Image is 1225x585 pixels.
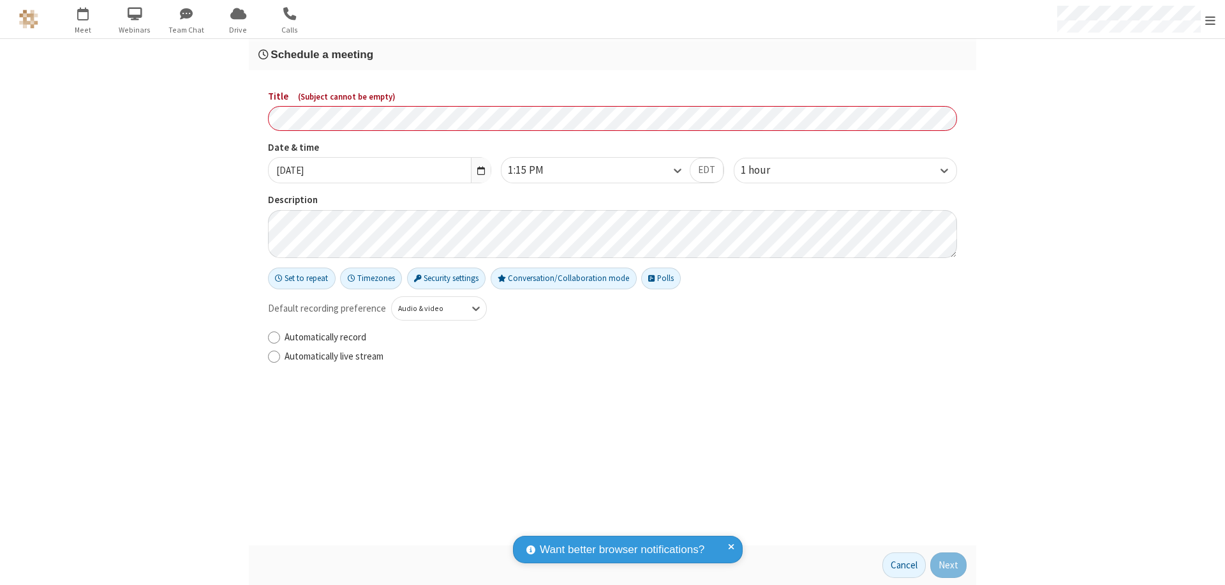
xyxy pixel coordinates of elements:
[690,158,724,183] button: EDT
[491,268,637,289] button: Conversation/Collaboration mode
[407,268,486,289] button: Security settings
[641,268,681,289] button: Polls
[59,24,107,36] span: Meet
[268,301,386,316] span: Default recording preference
[214,24,262,36] span: Drive
[268,89,957,104] label: Title
[268,268,336,289] button: Set to repeat
[540,542,704,558] span: Want better browser notifications?
[508,162,565,179] div: 1:15 PM
[1193,552,1215,576] iframe: Chat
[271,48,373,61] span: Schedule a meeting
[285,349,957,364] label: Automatically live stream
[266,24,314,36] span: Calls
[741,162,792,179] div: 1 hour
[19,10,38,29] img: QA Selenium DO NOT DELETE OR CHANGE
[930,552,967,578] button: Next
[268,141,491,155] label: Date & time
[882,552,926,578] button: Cancel
[285,330,957,345] label: Automatically record
[163,24,211,36] span: Team Chat
[111,24,159,36] span: Webinars
[298,91,396,102] span: ( Subject cannot be empty )
[398,303,459,314] div: Audio & video
[268,193,957,208] label: Description
[340,268,402,289] button: Timezones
